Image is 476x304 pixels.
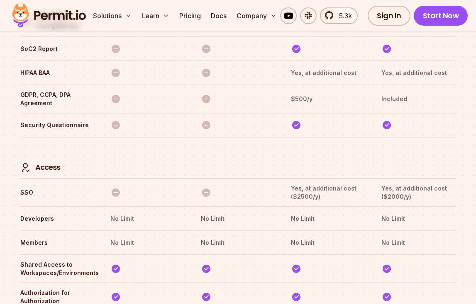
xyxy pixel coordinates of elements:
button: Company [233,7,280,24]
th: SSO [20,184,95,201]
th: Included [381,90,456,108]
th: Yes, at additional cost ($2000/y) [381,184,456,201]
th: HIPAA BAA [20,66,95,80]
th: SoC2 Report [20,42,95,55]
th: Shared Access to Workspaces/Environments [20,260,95,277]
th: GDPR, CCPA, DPA Agreement [20,90,95,108]
img: Access [20,162,30,173]
a: 5.3k [320,7,358,24]
a: Docs [207,7,230,24]
th: No Limit [200,236,276,249]
button: Learn [138,7,173,24]
th: Yes, at additional cost ($2500/y) [290,184,366,201]
th: No Limit [381,236,456,249]
h4: Access [35,162,60,173]
th: No Limit [200,212,276,225]
th: $500/y [290,90,366,108]
button: Solutions [90,7,135,24]
img: Permit logo [8,2,90,30]
th: No Limit [110,212,185,225]
th: No Limit [290,212,366,225]
th: No Limit [110,236,185,249]
th: No Limit [290,236,366,249]
th: Security Questionnaire [20,118,95,132]
span: 5.3k [334,11,352,21]
th: Developers [20,212,95,225]
th: Members [20,236,95,249]
th: Yes, at additional cost [381,66,456,80]
a: Start Now [414,6,468,26]
a: Sign In [368,6,410,26]
th: Yes, at additional cost [290,66,366,80]
th: No Limit [381,212,456,225]
a: Pricing [176,7,204,24]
